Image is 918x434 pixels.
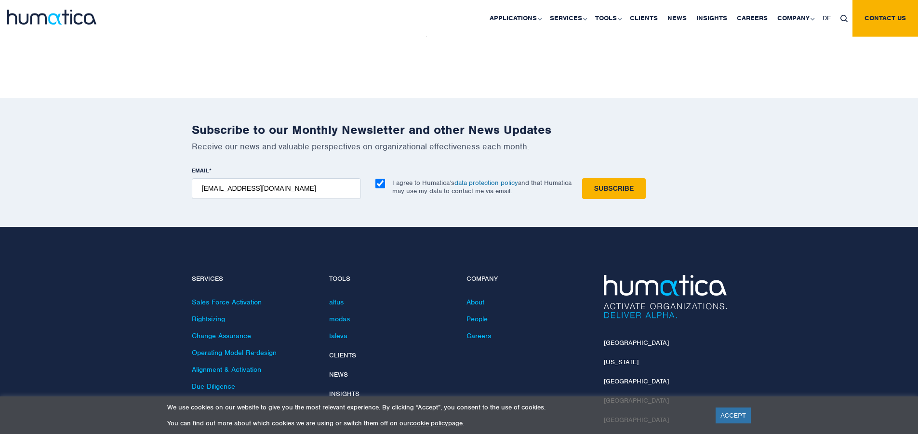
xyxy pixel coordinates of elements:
[329,390,359,398] a: Insights
[329,370,348,379] a: News
[192,331,251,340] a: Change Assurance
[466,298,484,306] a: About
[375,179,385,188] input: I agree to Humatica’sdata protection policyand that Humatica may use my data to contact me via em...
[192,167,209,174] span: EMAIL
[192,365,261,374] a: Alignment & Activation
[604,339,669,347] a: [GEOGRAPHIC_DATA]
[604,275,727,318] img: Humatica
[192,315,225,323] a: Rightsizing
[466,315,488,323] a: People
[329,275,452,283] h4: Tools
[392,179,572,195] p: I agree to Humatica’s and that Humatica may use my data to contact me via email.
[192,178,361,199] input: name@company.com
[192,348,277,357] a: Operating Model Re-design
[192,382,235,391] a: Due Diligence
[167,419,704,427] p: You can find out more about which cookies we are using or switch them off on our page.
[329,315,350,323] a: modas
[716,408,751,423] a: ACCEPT
[192,275,315,283] h4: Services
[329,298,344,306] a: altus
[329,351,356,359] a: Clients
[604,358,639,366] a: [US_STATE]
[466,331,491,340] a: Careers
[840,15,848,22] img: search_icon
[329,331,347,340] a: taleva
[192,298,262,306] a: Sales Force Activation
[192,141,727,152] p: Receive our news and valuable perspectives on organizational effectiveness each month.
[823,14,831,22] span: DE
[604,377,669,385] a: [GEOGRAPHIC_DATA]
[454,179,518,187] a: data protection policy
[167,403,704,411] p: We use cookies on our website to give you the most relevant experience. By clicking “Accept”, you...
[410,419,448,427] a: cookie policy
[466,275,589,283] h4: Company
[582,178,646,199] input: Subscribe
[7,10,96,25] img: logo
[192,122,727,137] h2: Subscribe to our Monthly Newsletter and other News Updates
